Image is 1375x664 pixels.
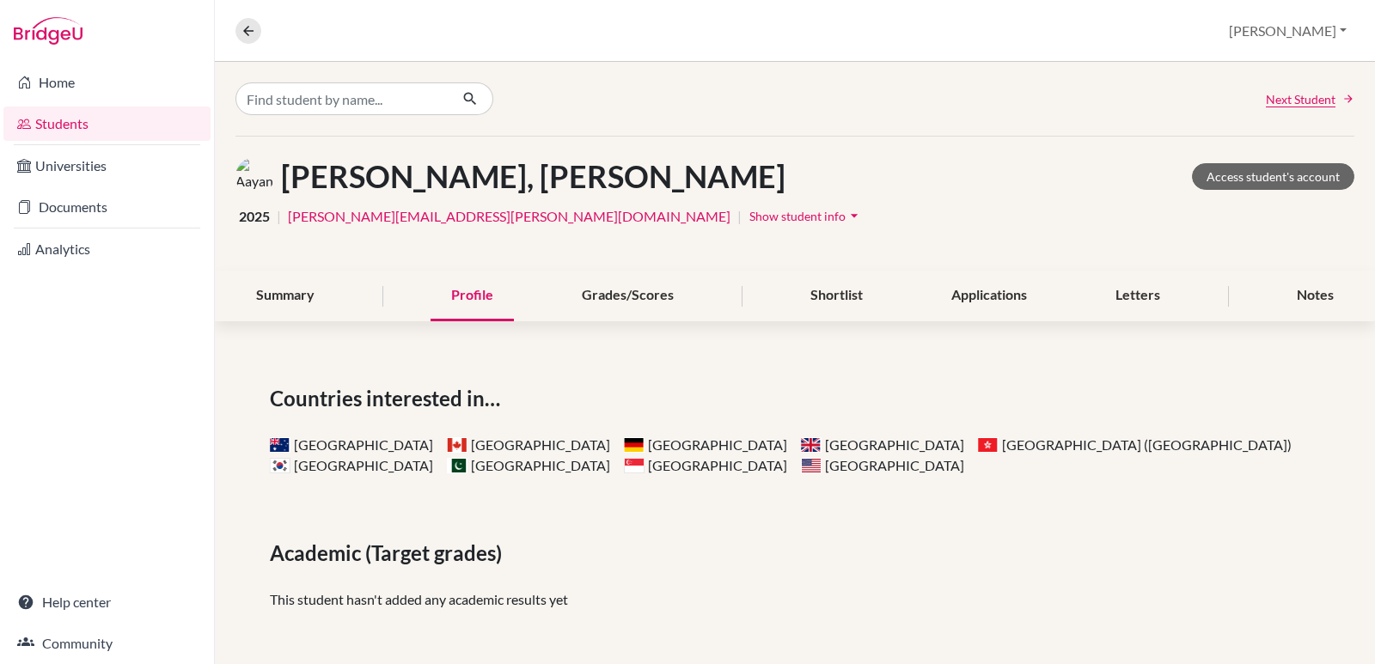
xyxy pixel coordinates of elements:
[978,436,1292,453] span: [GEOGRAPHIC_DATA] ([GEOGRAPHIC_DATA])
[1276,271,1354,321] div: Notes
[235,271,335,321] div: Summary
[3,232,211,266] a: Analytics
[3,585,211,619] a: Help center
[431,271,514,321] div: Profile
[277,206,281,227] span: |
[801,457,964,473] span: [GEOGRAPHIC_DATA]
[561,271,694,321] div: Grades/Scores
[1266,90,1354,108] a: Next Student
[624,458,645,473] span: Singapore
[1266,90,1335,108] span: Next Student
[801,437,822,453] span: United Kingdom
[447,437,467,453] span: Canada
[447,458,467,473] span: Pakistan
[447,436,610,453] span: [GEOGRAPHIC_DATA]
[270,589,1320,610] p: This student hasn't added any academic results yet
[3,626,211,661] a: Community
[239,206,270,227] span: 2025
[288,206,730,227] a: [PERSON_NAME][EMAIL_ADDRESS][PERSON_NAME][DOMAIN_NAME]
[270,437,290,453] span: Australia
[1095,271,1181,321] div: Letters
[978,437,999,453] span: Hong Kong (China)
[846,207,863,224] i: arrow_drop_down
[270,538,509,569] span: Academic (Target grades)
[281,158,785,195] h1: [PERSON_NAME], [PERSON_NAME]
[749,203,864,229] button: Show student infoarrow_drop_down
[737,206,742,227] span: |
[270,436,433,453] span: [GEOGRAPHIC_DATA]
[624,436,787,453] span: [GEOGRAPHIC_DATA]
[1192,163,1354,190] a: Access student's account
[3,107,211,141] a: Students
[270,383,507,414] span: Countries interested in…
[14,17,82,45] img: Bridge-U
[3,190,211,224] a: Documents
[624,437,645,453] span: Germany
[801,458,822,473] span: United States of America
[801,436,964,453] span: [GEOGRAPHIC_DATA]
[447,457,610,473] span: [GEOGRAPHIC_DATA]
[1221,15,1354,47] button: [PERSON_NAME]
[3,149,211,183] a: Universities
[790,271,883,321] div: Shortlist
[235,82,449,115] input: Find student by name...
[624,457,787,473] span: [GEOGRAPHIC_DATA]
[270,457,433,473] span: [GEOGRAPHIC_DATA]
[235,157,274,196] img: Aayan Aamir's avatar
[270,458,290,473] span: South Korea
[749,209,846,223] span: Show student info
[931,271,1048,321] div: Applications
[3,65,211,100] a: Home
